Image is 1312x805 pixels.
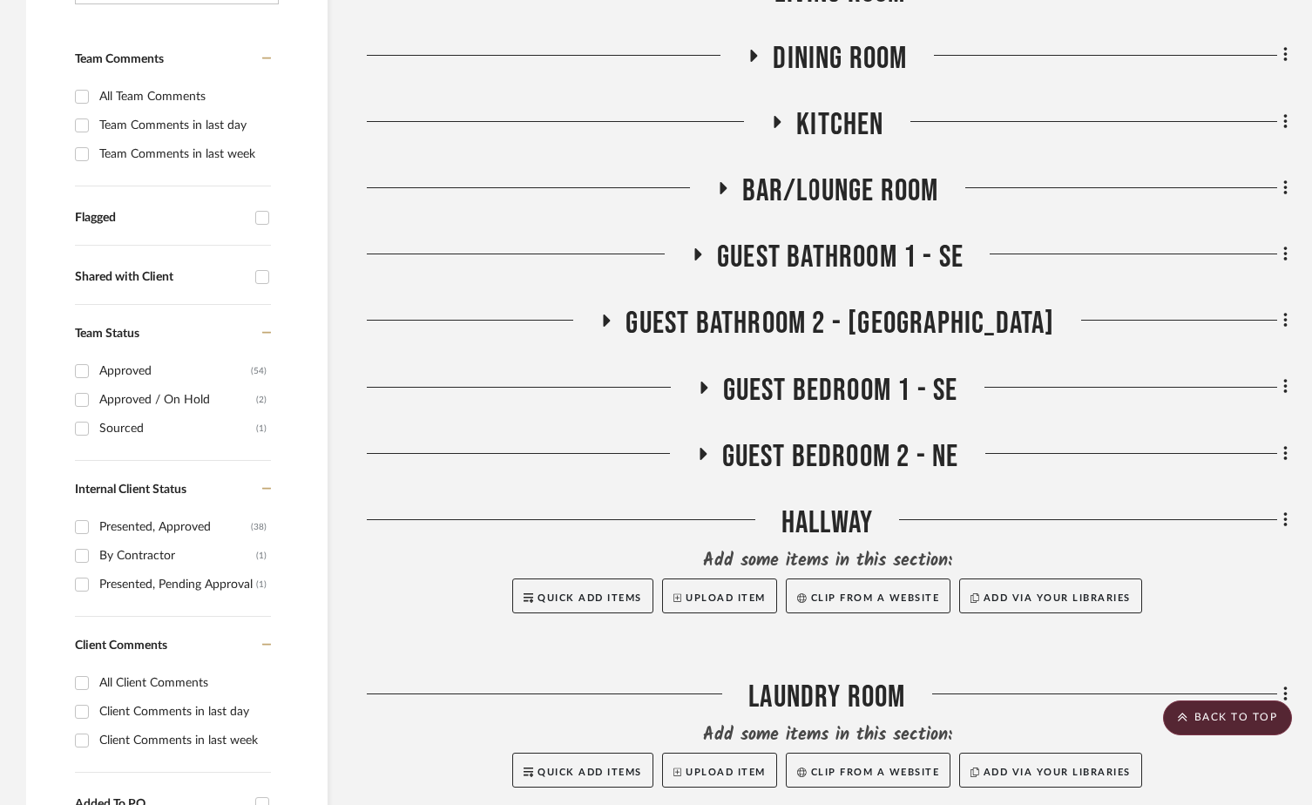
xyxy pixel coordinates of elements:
[1163,700,1292,735] scroll-to-top-button: BACK TO TOP
[717,239,964,276] span: Guest Bathroom 1 - SE
[99,669,267,697] div: All Client Comments
[256,571,267,599] div: (1)
[786,753,950,788] button: Clip from a website
[99,571,256,599] div: Presented, Pending Approval
[75,328,139,340] span: Team Status
[538,593,642,603] span: Quick Add Items
[662,753,777,788] button: Upload Item
[99,83,267,111] div: All Team Comments
[959,578,1142,613] button: Add via your libraries
[75,270,247,285] div: Shared with Client
[256,415,267,443] div: (1)
[75,639,167,652] span: Client Comments
[75,484,186,496] span: Internal Client Status
[773,40,907,78] span: Dining Room
[796,106,883,144] span: Kitchen
[99,542,256,570] div: By Contractor
[99,698,267,726] div: Client Comments in last day
[99,112,267,139] div: Team Comments in last day
[99,357,251,385] div: Approved
[256,542,267,570] div: (1)
[786,578,950,613] button: Clip from a website
[75,211,247,226] div: Flagged
[742,172,939,210] span: Bar/Lounge Room
[959,753,1142,788] button: Add via your libraries
[367,723,1288,747] div: Add some items in this section:
[251,513,267,541] div: (38)
[512,753,653,788] button: Quick Add Items
[626,305,1054,342] span: Guest Bathroom 2 - [GEOGRAPHIC_DATA]
[99,140,267,168] div: Team Comments in last week
[251,357,267,385] div: (54)
[75,53,164,65] span: Team Comments
[99,513,251,541] div: Presented, Approved
[256,386,267,414] div: (2)
[367,549,1288,573] div: Add some items in this section:
[99,727,267,754] div: Client Comments in last week
[722,438,959,476] span: Guest Bedroom 2 - NE
[662,578,777,613] button: Upload Item
[512,578,653,613] button: Quick Add Items
[723,372,958,409] span: Guest Bedroom 1 - SE
[538,768,642,777] span: Quick Add Items
[99,386,256,414] div: Approved / On Hold
[99,415,256,443] div: Sourced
